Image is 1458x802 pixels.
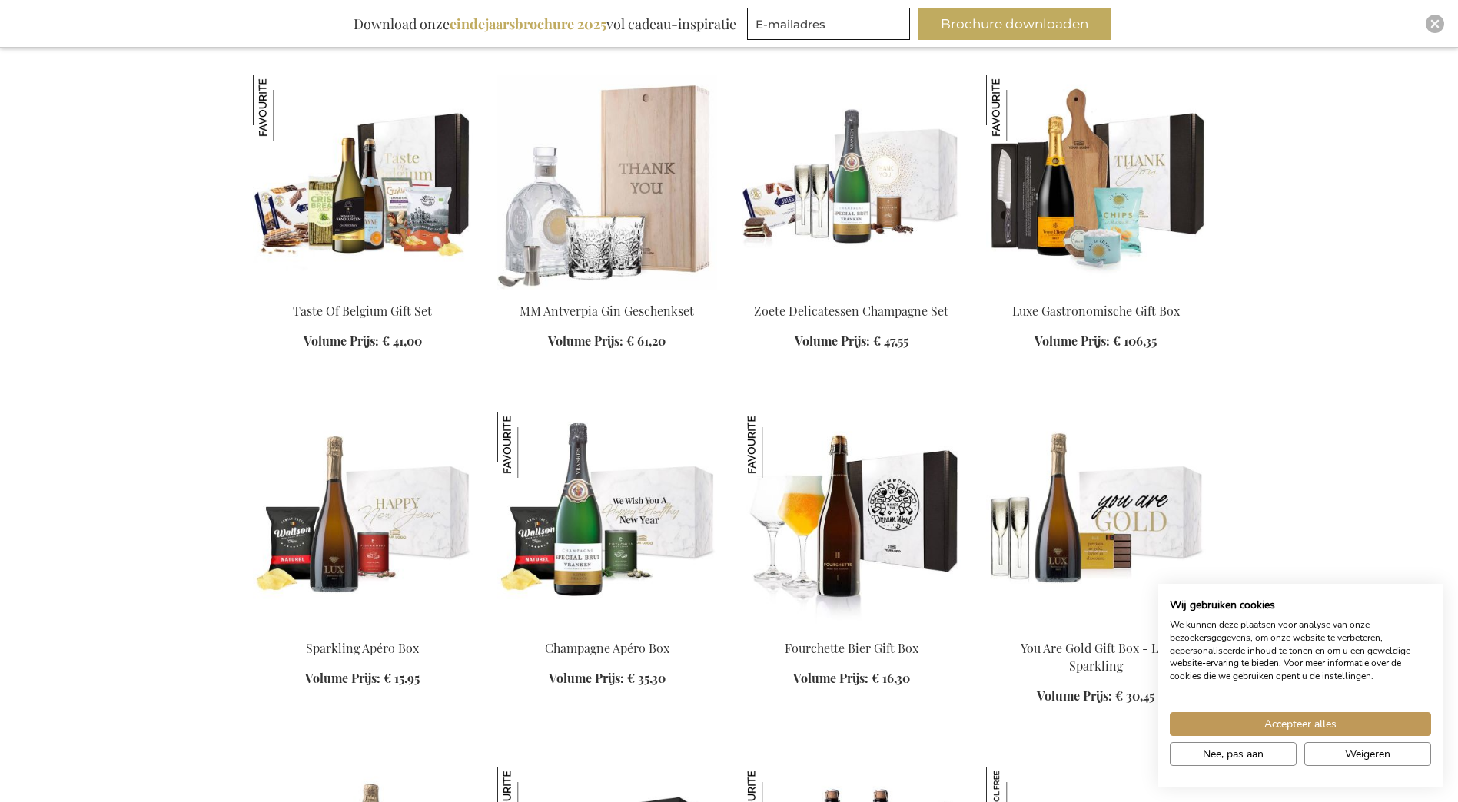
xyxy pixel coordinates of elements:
[986,75,1206,290] img: Luxury Culinary Gift Box
[549,670,666,688] a: Volume Prijs: € 35,30
[742,412,961,627] img: Fourchette Beer Gift Box
[1426,15,1444,33] div: Close
[305,670,380,686] span: Volume Prijs:
[795,333,908,350] a: Volume Prijs: € 47,55
[450,15,606,33] b: eindejaarsbrochure 2025
[305,670,420,688] a: Volume Prijs: € 15,95
[873,333,908,349] span: € 47,55
[548,333,623,349] span: Volume Prijs:
[1203,746,1264,762] span: Nee, pas aan
[986,75,1052,141] img: Luxe Gastronomische Gift Box
[793,670,910,688] a: Volume Prijs: € 16,30
[1170,598,1431,612] h2: Wij gebruiken cookies
[627,670,666,686] span: € 35,30
[1037,688,1112,704] span: Volume Prijs:
[872,670,910,686] span: € 16,30
[548,333,666,350] a: Volume Prijs: € 61,20
[306,640,419,656] a: Sparkling Apéro Box
[1304,742,1431,766] button: Alle cookies weigeren
[742,75,961,290] img: Sweet Delights Champagne Set
[520,303,694,319] a: MM Antverpia Gin Geschenkset
[384,670,420,686] span: € 15,95
[497,75,717,290] img: MM Antverpia Gin Gift Set
[497,621,717,635] a: Champagne Apéro Box Champagne Apéro Box
[986,621,1206,635] a: You Are Gold Gift Box - Lux Sparkling
[747,8,910,40] input: E-mailadres
[382,333,422,349] span: € 41,00
[549,670,624,686] span: Volume Prijs:
[1115,688,1154,704] span: € 30,45
[742,412,808,478] img: Fourchette Bier Gift Box
[785,640,918,656] a: Fourchette Bier Gift Box
[1012,303,1180,319] a: Luxe Gastronomische Gift Box
[1113,333,1157,349] span: € 106,35
[253,75,319,141] img: Taste Of Belgium Gift Set
[1170,712,1431,736] button: Accepteer alle cookies
[293,303,432,319] a: Taste Of Belgium Gift Set
[1264,716,1337,732] span: Accepteer alles
[795,333,870,349] span: Volume Prijs:
[1035,333,1157,350] a: Volume Prijs: € 106,35
[1430,19,1440,28] img: Close
[545,640,669,656] a: Champagne Apéro Box
[304,333,422,350] a: Volume Prijs: € 41,00
[754,303,948,319] a: Zoete Delicatessen Champagne Set
[497,412,563,478] img: Champagne Apéro Box
[1021,640,1171,674] a: You Are Gold Gift Box - Lux Sparkling
[253,621,473,635] a: Sparkling Apero Box
[1170,618,1431,683] p: We kunnen deze plaatsen voor analyse van onze bezoekersgegevens, om onze website te verbeteren, g...
[253,75,473,290] img: Taste Of Belgium Gift Set
[497,283,717,298] a: MM Antverpia Gin Gift Set
[626,333,666,349] span: € 61,20
[747,8,915,45] form: marketing offers and promotions
[347,8,743,40] div: Download onze vol cadeau-inspiratie
[986,412,1206,627] img: You Are Gold Gift Box - Lux Sparkling
[1035,333,1110,349] span: Volume Prijs:
[918,8,1111,40] button: Brochure downloaden
[742,283,961,298] a: Sweet Delights Champagne Set
[1170,742,1297,766] button: Pas cookie voorkeuren aan
[1345,746,1390,762] span: Weigeren
[742,621,961,635] a: Fourchette Beer Gift Box Fourchette Bier Gift Box
[497,412,717,627] img: Champagne Apéro Box
[304,333,379,349] span: Volume Prijs:
[793,670,868,686] span: Volume Prijs:
[253,412,473,627] img: Sparkling Apero Box
[253,283,473,298] a: Taste Of Belgium Gift Set Taste Of Belgium Gift Set
[986,283,1206,298] a: Luxury Culinary Gift Box Luxe Gastronomische Gift Box
[1037,688,1154,705] a: Volume Prijs: € 30,45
